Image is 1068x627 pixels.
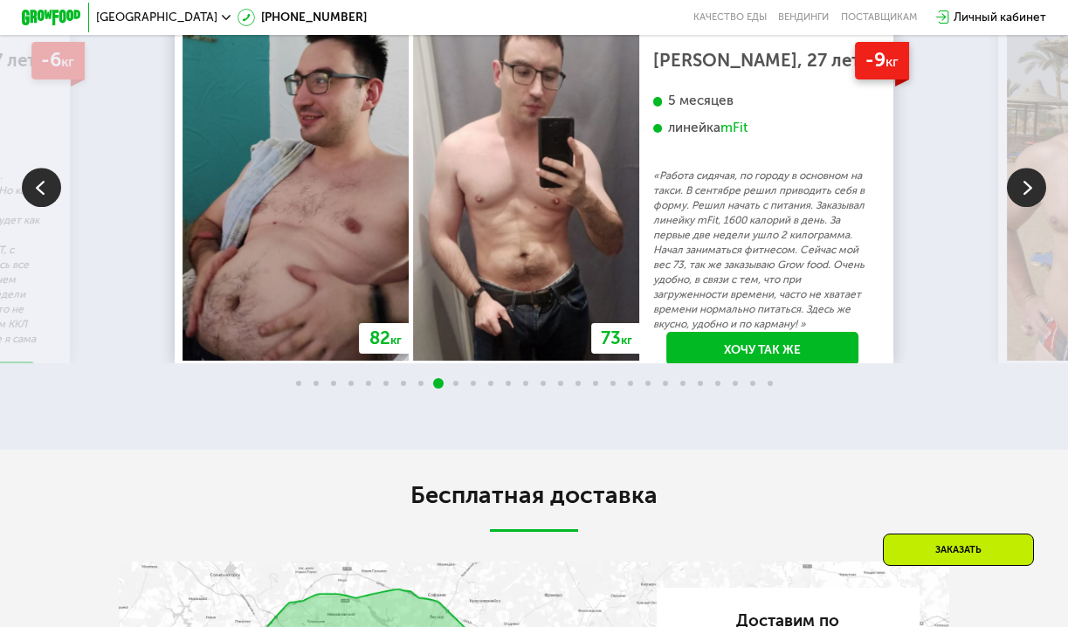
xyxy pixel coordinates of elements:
a: [PHONE_NUMBER] [238,9,367,26]
a: Качество еды [693,11,767,24]
span: кг [621,333,632,348]
a: Хочу так же [666,332,859,365]
div: Личный кабинет [954,9,1046,26]
img: Slide right [1007,168,1046,207]
div: -6 [31,42,86,80]
div: линейка [653,120,872,137]
div: 5 месяцев [653,93,872,110]
div: Заказать [883,534,1034,566]
span: кг [62,53,75,70]
div: поставщикам [841,11,917,24]
span: [GEOGRAPHIC_DATA] [96,11,217,24]
div: 73 [591,323,642,354]
a: Вендинги [778,11,829,24]
div: [PERSON_NAME], 27 лет [653,53,872,68]
h2: Бесплатная доставка [119,480,949,510]
span: кг [885,53,899,70]
img: Slide left [22,168,61,207]
div: 82 [360,323,411,354]
span: кг [390,333,402,348]
div: mFit [720,120,748,137]
div: -9 [855,42,909,80]
p: «Работа сидячая, по городу в основном на такси. В сентябре решил приводить себя в форму. Решил на... [653,169,872,332]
